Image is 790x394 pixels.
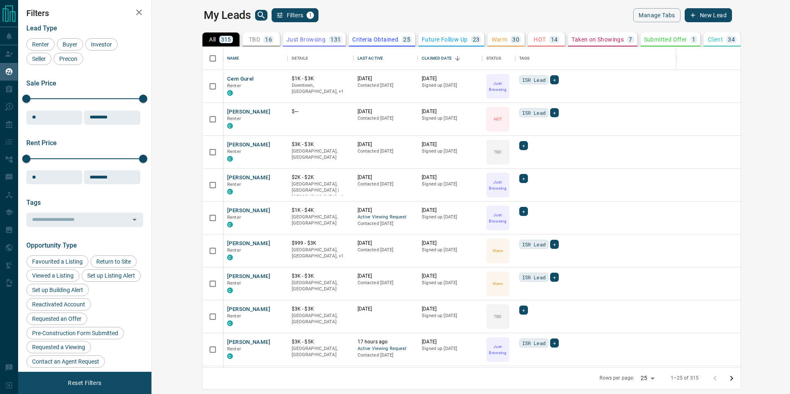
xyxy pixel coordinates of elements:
span: Rent Price [26,139,57,147]
span: + [522,174,525,183]
p: [DATE] [422,273,478,280]
span: ISR Lead [522,109,546,117]
p: Signed up [DATE] [422,280,478,286]
p: [GEOGRAPHIC_DATA], [GEOGRAPHIC_DATA] [292,313,349,325]
p: Just Browsing [286,37,325,42]
div: Contact an Agent Request [26,355,105,368]
p: Contacted [DATE] [358,115,414,122]
div: Reactivated Account [26,298,91,311]
span: Investor [88,41,115,48]
div: Return to Site [91,255,137,268]
div: + [519,141,528,150]
span: Renter [227,215,241,220]
p: All [209,37,216,42]
div: condos.ca [227,320,233,326]
p: $3K - $3K [292,273,349,280]
button: Sort [452,53,463,64]
div: condos.ca [227,353,233,359]
div: + [550,75,559,84]
p: Criteria Obtained [352,37,398,42]
p: Just Browsing [487,343,509,356]
div: + [519,306,528,315]
p: HOT [534,37,546,42]
span: Renter [227,280,241,286]
div: Last Active [358,47,383,70]
p: 315 [221,37,231,42]
span: Favourited a Listing [29,258,86,265]
p: Signed up [DATE] [422,82,478,89]
button: Filters1 [272,8,319,22]
div: Last Active [353,47,418,70]
p: [DATE] [422,141,478,148]
span: ISR Lead [522,240,546,248]
span: Set up Listing Alert [84,272,138,279]
p: $2K - $2K [292,174,349,181]
span: Renter [227,313,241,319]
p: Just Browsing [487,80,509,93]
p: [DATE] [422,108,478,115]
span: Renter [227,83,241,88]
span: Lead Type [26,24,57,32]
span: + [522,306,525,314]
p: $1K - $4K [292,207,349,214]
div: Status [482,47,515,70]
p: [DATE] [422,174,478,181]
span: Requested a Viewing [29,344,88,350]
p: Signed up [DATE] [422,247,478,253]
span: Renter [227,116,241,121]
p: [DATE] [358,108,414,115]
div: Set up Building Alert [26,284,89,296]
p: Future Follow Up [422,37,467,42]
p: 131 [330,37,341,42]
button: [PERSON_NAME] [227,240,270,248]
div: Requested an Offer [26,313,87,325]
p: 1–25 of 315 [671,375,699,382]
p: Client [708,37,723,42]
div: 25 [637,372,657,384]
h2: Filters [26,8,143,18]
span: + [522,141,525,150]
span: + [522,207,525,216]
span: Seller [29,56,49,62]
span: Renter [227,248,241,253]
p: Toronto [292,247,349,260]
p: Just Browsing [487,212,509,224]
div: Tags [519,47,530,70]
span: + [553,76,556,84]
p: 7 [629,37,632,42]
p: [GEOGRAPHIC_DATA], [GEOGRAPHIC_DATA] [292,345,349,358]
span: + [553,109,556,117]
button: [PERSON_NAME] [227,174,270,182]
p: Signed up [DATE] [422,345,478,352]
div: condos.ca [227,123,233,129]
div: Details [288,47,353,70]
p: Toronto [292,181,349,200]
p: $--- [292,108,349,115]
p: [GEOGRAPHIC_DATA], [GEOGRAPHIC_DATA] [292,280,349,292]
span: Buyer [60,41,80,48]
div: Precon [53,53,83,65]
p: Contacted [DATE] [358,247,414,253]
p: Warm [493,248,503,254]
div: condos.ca [227,156,233,162]
span: Precon [56,56,80,62]
p: Just Browsing [487,179,509,191]
span: Tags [26,199,41,206]
span: Active Viewing Request [358,345,414,352]
p: [DATE] [422,338,478,345]
p: Taken on Showings [572,37,624,42]
p: [DATE] [358,273,414,280]
p: [DATE] [358,306,414,313]
button: Cem Gurel [227,75,253,83]
span: Requested an Offer [29,315,84,322]
span: ISR Lead [522,76,546,84]
button: [PERSON_NAME] [227,273,270,280]
p: 34 [728,37,735,42]
div: Buyer [57,38,83,51]
div: Claimed Date [418,47,482,70]
p: [DATE] [422,240,478,247]
span: Sale Price [26,79,56,87]
p: Signed up [DATE] [422,214,478,220]
button: Manage Tabs [633,8,680,22]
div: + [550,338,559,348]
